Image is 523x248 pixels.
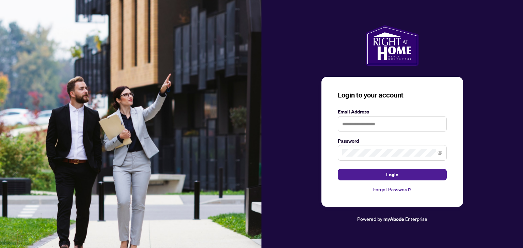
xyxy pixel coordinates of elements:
[405,216,427,222] span: Enterprise
[386,169,398,180] span: Login
[338,90,447,100] h3: Login to your account
[338,186,447,193] a: Forgot Password?
[338,108,447,116] label: Email Address
[338,137,447,145] label: Password
[357,216,382,222] span: Powered by
[366,25,418,66] img: ma-logo
[383,215,404,223] a: myAbode
[438,150,442,155] span: eye-invisible
[338,169,447,180] button: Login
